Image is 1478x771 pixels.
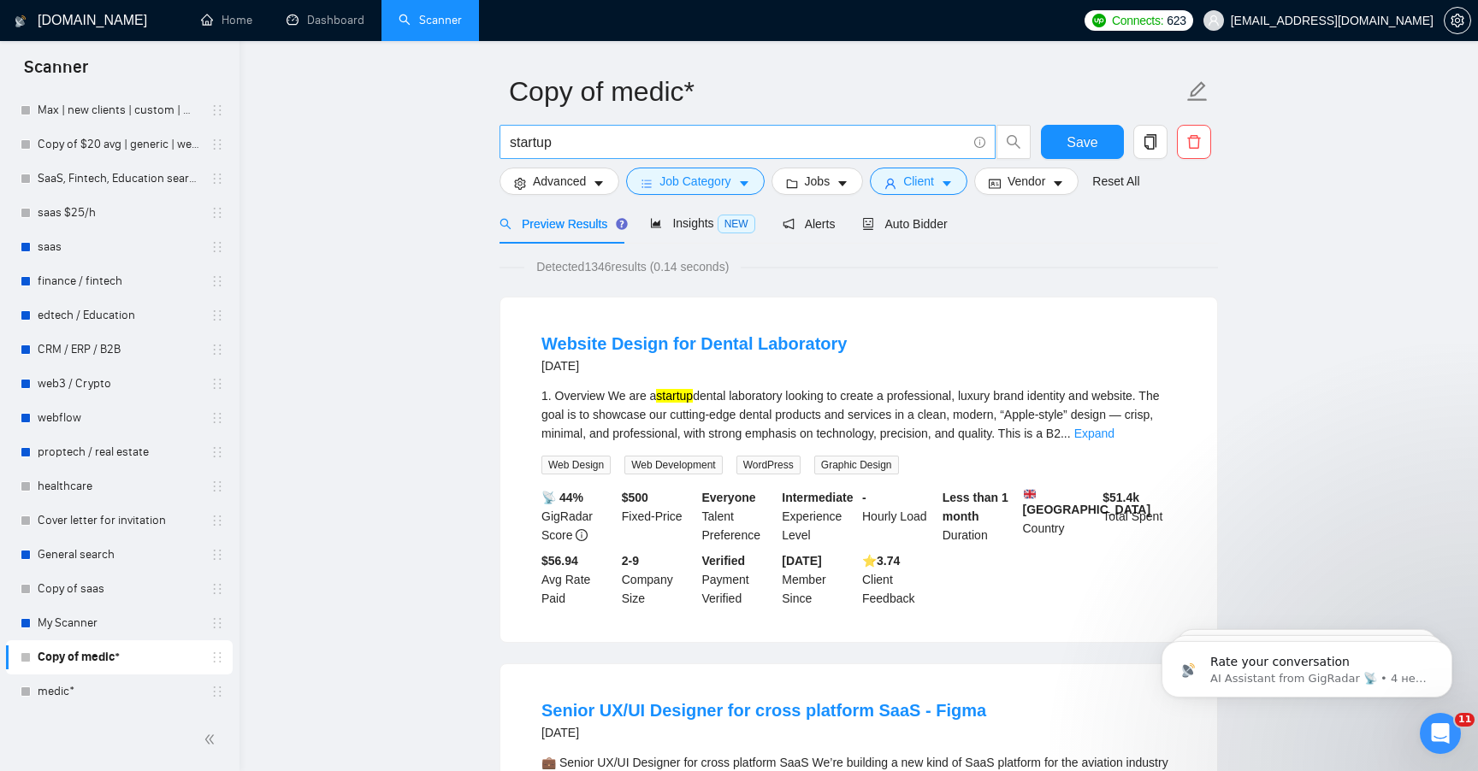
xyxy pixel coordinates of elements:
[1444,14,1471,27] a: setting
[805,172,831,191] span: Jobs
[541,701,986,720] a: Senior UX/UI Designer for cross platform SaaS - Figma
[210,445,224,459] span: holder
[15,8,27,35] img: logo
[1167,11,1185,30] span: 623
[210,616,224,630] span: holder
[884,177,896,190] span: user
[650,216,754,230] span: Insights
[618,488,699,544] div: Fixed-Price
[541,334,847,353] a: Website Design for Dental Laboratory
[500,168,619,195] button: settingAdvancedcaret-down
[210,172,224,185] span: holder
[1112,11,1163,30] span: Connects:
[204,731,221,748] span: double-left
[38,435,200,469] a: proptech / real estate
[210,206,224,220] span: holder
[702,491,756,504] b: Everyone
[736,456,801,474] span: WordPress
[1186,80,1209,103] span: edit
[618,551,699,608] div: Company Size
[541,722,986,743] div: [DATE]
[538,551,618,608] div: Avg Rate Paid
[210,685,224,698] span: holder
[718,215,755,233] span: NEW
[1444,7,1471,34] button: setting
[210,650,224,664] span: holder
[593,177,605,190] span: caret-down
[974,137,985,148] span: info-circle
[316,594,361,628] span: smiley reaction
[210,582,224,596] span: holder
[509,70,1183,113] input: Scanner name...
[996,125,1031,159] button: search
[500,217,623,231] span: Preview Results
[500,218,511,230] span: search
[859,551,939,608] div: Client Feedback
[1178,134,1210,150] span: delete
[210,548,224,562] span: holder
[1103,491,1139,504] b: $ 51.4k
[1092,14,1106,27] img: upwork-logo.png
[201,13,252,27] a: homeHome
[1008,172,1045,191] span: Vendor
[862,218,874,230] span: robot
[778,551,859,608] div: Member Since
[1067,132,1097,153] span: Save
[783,218,795,230] span: notification
[576,529,588,541] span: info-circle
[626,168,764,195] button: barsJob Categorycaret-down
[38,196,200,230] a: saas $25/h
[38,503,200,538] a: Cover letter for invitation
[1020,488,1100,544] div: Country
[778,488,859,544] div: Experience Level
[524,257,741,276] span: Detected 1346 results (0.14 seconds)
[237,594,262,628] span: 😞
[622,491,648,504] b: $ 500
[699,551,779,608] div: Payment Verified
[1420,713,1461,754] iframe: Intercom live chat
[210,343,224,356] span: holder
[272,594,316,628] span: neutral face reaction
[210,411,224,425] span: holder
[1024,488,1036,500] img: 🇬🇧
[699,488,779,544] div: Talent Preference
[1133,125,1168,159] button: copy
[541,386,1176,443] div: 1. Overview We are a dental laboratory looking to create a professional, luxury brand identity an...
[38,333,200,367] a: CRM / ERP / B2B
[702,554,746,568] b: Verified
[614,216,630,232] div: Tooltip anchor
[287,13,364,27] a: dashboardDashboard
[1023,488,1151,516] b: [GEOGRAPHIC_DATA]
[541,356,847,376] div: [DATE]
[738,177,750,190] span: caret-down
[38,538,200,572] a: General search
[772,168,864,195] button: folderJobscaret-down
[11,7,44,39] button: go back
[862,554,900,568] b: ⭐️ 3.74
[541,554,578,568] b: $56.94
[1208,15,1220,26] span: user
[939,488,1020,544] div: Duration
[38,469,200,503] a: healthcare
[188,650,399,663] a: Открыть в справочном центре
[210,309,224,322] span: holder
[862,491,866,504] b: -
[903,172,934,191] span: Client
[989,177,1001,190] span: idcard
[1455,713,1475,727] span: 11
[1074,427,1114,440] a: Expand
[210,240,224,254] span: holder
[837,177,848,190] span: caret-down
[399,13,462,27] a: searchScanner
[541,491,583,504] b: 📡 44%
[547,7,577,38] div: Закрыть
[514,7,547,39] button: Свернуть окно
[210,103,224,117] span: holder
[38,162,200,196] a: SaaS, Fintech, Education search
[1061,427,1071,440] span: ...
[783,217,836,231] span: Alerts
